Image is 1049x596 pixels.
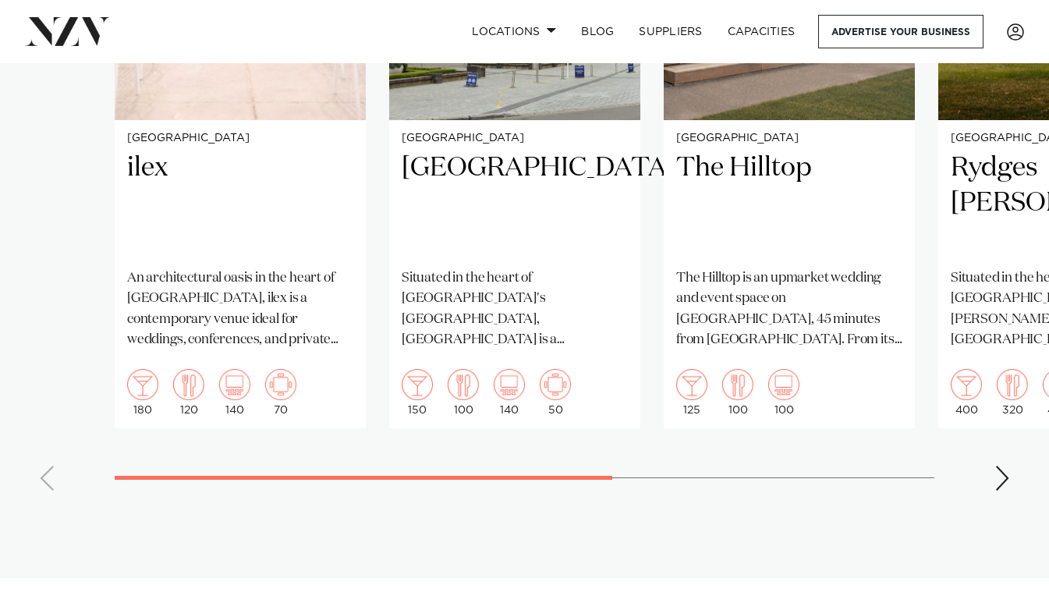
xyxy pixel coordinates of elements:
img: meeting.png [540,369,571,400]
a: SUPPLIERS [626,15,714,48]
img: cocktail.png [951,369,982,400]
h2: [GEOGRAPHIC_DATA] [402,151,628,256]
img: theatre.png [494,369,525,400]
div: 50 [540,369,571,416]
small: [GEOGRAPHIC_DATA] [402,133,628,144]
small: [GEOGRAPHIC_DATA] [127,133,353,144]
p: Situated in the heart of [GEOGRAPHIC_DATA]'s [GEOGRAPHIC_DATA], [GEOGRAPHIC_DATA] is a contempora... [402,268,628,350]
div: 150 [402,369,433,416]
small: [GEOGRAPHIC_DATA] [676,133,902,144]
div: 140 [219,369,250,416]
div: 70 [265,369,296,416]
div: 180 [127,369,158,416]
img: dining.png [722,369,753,400]
p: The Hilltop is an upmarket wedding and event space on [GEOGRAPHIC_DATA], 45 minutes from [GEOGRAP... [676,268,902,350]
img: cocktail.png [676,369,707,400]
div: 100 [768,369,799,416]
img: dining.png [448,369,479,400]
div: 100 [722,369,753,416]
img: cocktail.png [127,369,158,400]
a: Capacities [715,15,808,48]
div: 320 [997,369,1028,416]
img: dining.png [173,369,204,400]
h2: ilex [127,151,353,256]
a: Advertise your business [818,15,983,48]
a: Locations [459,15,569,48]
img: nzv-logo.png [25,17,110,45]
div: 125 [676,369,707,416]
img: cocktail.png [402,369,433,400]
div: 400 [951,369,982,416]
div: 120 [173,369,204,416]
img: meeting.png [265,369,296,400]
h2: The Hilltop [676,151,902,256]
img: theatre.png [768,369,799,400]
a: BLOG [569,15,626,48]
img: theatre.png [219,369,250,400]
img: dining.png [997,369,1028,400]
div: 140 [494,369,525,416]
p: An architectural oasis in the heart of [GEOGRAPHIC_DATA], ilex is a contemporary venue ideal for ... [127,268,353,350]
div: 100 [448,369,479,416]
